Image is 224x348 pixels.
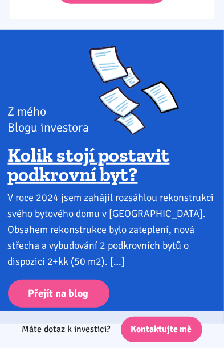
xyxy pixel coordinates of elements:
a: Kontaktujte mě [121,317,202,342]
a: Kolik stojí postavit podkrovní byt? [8,144,170,186]
div: V roce 2024 jsem zahájil rozsáhlou rekonstrukci svého bytového domu v [GEOGRAPHIC_DATA]. Obsahem ... [8,190,217,269]
b: Máte dotaz k investici? [22,324,111,335]
a: Přejít na blog [8,280,109,308]
span: Z mého Blogu investora [8,104,89,136]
